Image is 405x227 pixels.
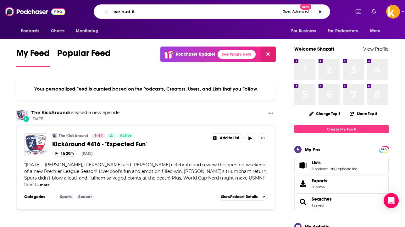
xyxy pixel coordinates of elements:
[31,110,119,116] h3: released a new episode
[305,147,320,152] div: My Pro
[312,167,335,171] a: 5 podcast lists
[287,25,324,37] button: open menu
[312,203,324,208] a: 1 saved
[21,27,39,36] span: Podcasts
[312,160,357,165] a: Lists
[324,25,367,37] button: open menu
[36,182,39,187] span: ...
[220,136,239,141] span: Add to List
[71,25,106,37] button: open menu
[40,182,50,188] button: more
[176,52,215,57] p: Podchaser Update!
[24,162,267,187] span: [DATE] - [PERSON_NAME], [PERSON_NAME] and [PERSON_NAME] celebrate and review the opening weekend ...
[384,193,399,208] div: Open Intercom Messenger
[300,4,311,10] span: New
[16,78,276,100] div: Your personalized Feed is curated based on the Podcasts, Creators, Users, and Lists that you Follow.
[52,140,205,148] a: KickAround #416 - "Expected Fun"
[294,175,389,192] a: Exports
[94,4,330,19] div: Search podcasts, credits, & more...
[353,6,364,17] a: Show notifications dropdown
[76,27,98,36] span: Monitoring
[24,194,53,199] h3: Categories
[312,196,332,202] a: Searches
[294,46,334,52] a: Welcome Shazat!
[16,48,50,62] span: My Feed
[294,125,389,133] a: Create My Top 8
[294,193,389,210] span: Searches
[92,133,105,138] a: 44
[218,50,256,59] a: See What's New
[98,133,103,139] span: 44
[258,133,268,143] button: Show More Button
[335,167,336,171] span: ,
[111,7,280,17] input: Search podcasts, credits, & more...
[57,48,111,62] span: Popular Feed
[283,10,309,13] span: Open Advanced
[363,46,389,52] a: View Profile
[380,147,388,152] a: PRO
[76,194,94,199] a: Soccer
[59,133,88,138] a: The KickAround
[297,161,309,170] a: Lists
[81,151,92,156] div: [DATE]
[31,116,119,122] span: [DATE]
[117,133,134,138] a: Active
[47,25,68,37] a: Charts
[210,134,242,143] button: Show More Button
[312,178,327,184] span: Exports
[52,151,76,157] button: 1h 20m
[297,197,309,206] a: Searches
[386,5,400,19] button: Show profile menu
[16,110,28,121] img: The KickAround
[370,27,381,36] span: More
[349,108,378,120] button: Share Top 8
[386,5,400,19] span: Logged in as sshawan
[218,193,268,201] button: ShowPodcast Details
[336,167,357,171] a: 1 episode list
[16,25,47,37] button: open menu
[52,133,57,138] img: The KickAround
[369,6,379,17] a: Show notifications dropdown
[312,160,321,165] span: Lists
[312,185,327,189] span: 0 items
[16,48,50,67] a: My Feed
[328,27,358,36] span: For Podcasters
[5,6,65,18] img: Podchaser - Follow, Share and Rate Podcasts
[24,133,47,156] img: KickAround #416 - "Expected Fun"
[120,133,132,139] span: Active
[266,110,276,118] button: Show More Button
[280,8,312,15] button: Open AdvancedNew
[366,25,389,37] button: open menu
[58,194,74,199] a: Sports
[51,27,64,36] span: Charts
[24,162,267,187] span: "
[221,195,258,199] span: Show Podcast Details
[297,179,309,188] span: Exports
[305,110,344,118] button: Change Top 8
[57,48,111,67] a: Popular Feed
[386,5,400,19] img: User Profile
[294,157,389,174] span: Lists
[31,110,69,115] a: The KickAround
[52,140,147,148] span: KickAround #416 - "Expected Fun"
[291,27,316,36] span: For Business
[23,115,30,122] div: New Episode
